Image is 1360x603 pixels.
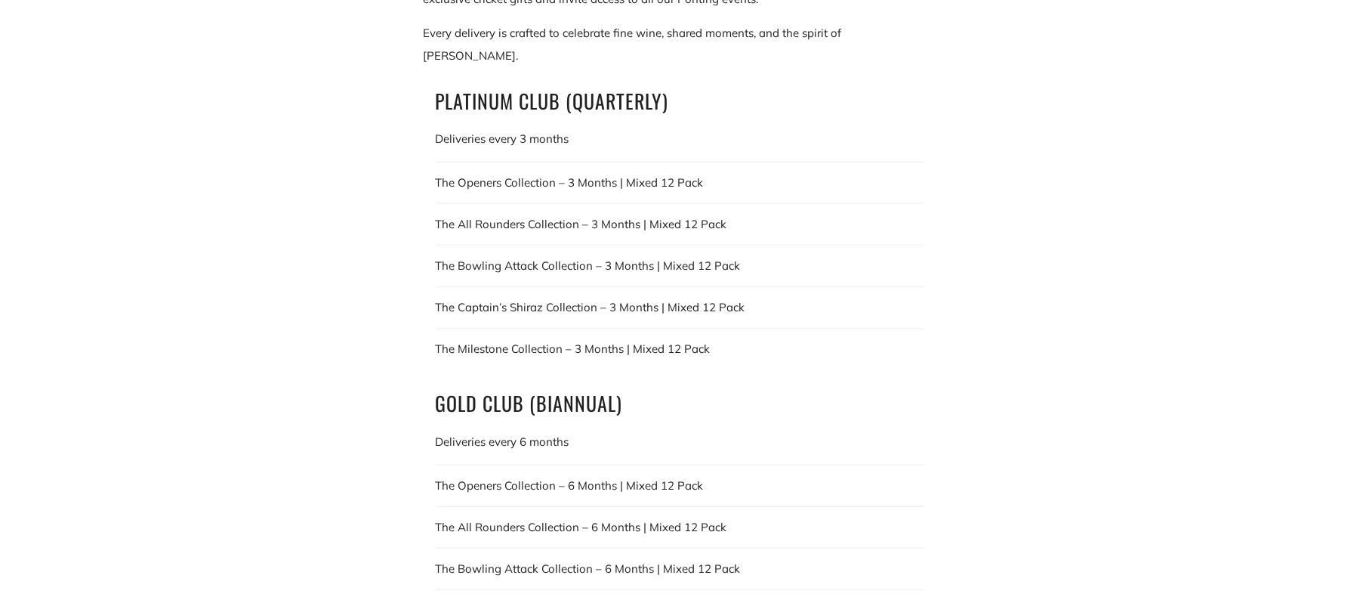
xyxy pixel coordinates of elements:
h2: PLATINUM CLUB (QUARTERLY) [436,85,925,117]
p: Deliveries every 3 months [436,128,925,150]
h2: GOLD CLUB (BIANNUAL) [436,388,925,419]
a: The Openers Collection – 6 Months | Mixed 12 Pack [436,475,925,497]
p: Deliveries every 6 months [436,431,925,453]
a: The All Rounders Collection – 6 Months | Mixed 12 Pack [436,516,925,539]
a: The Bowling Attack Collection – 3 Months | Mixed 12 Pack [436,255,925,277]
a: The Milestone Collection – 3 Months | Mixed 12 Pack [436,338,925,360]
a: The All Rounders Collection – 3 Months | Mixed 12 Pack [436,213,925,236]
a: The Openers Collection – 3 Months | Mixed 12 Pack [436,172,925,194]
a: The Bowling Attack Collection – 6 Months | Mixed 12 Pack [436,558,925,580]
p: Every delivery is crafted to celebrate fine wine, shared moments, and the spirit of [PERSON_NAME]. [424,22,937,67]
a: The Captain’s Shiraz Collection – 3 Months | Mixed 12 Pack [436,296,925,319]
